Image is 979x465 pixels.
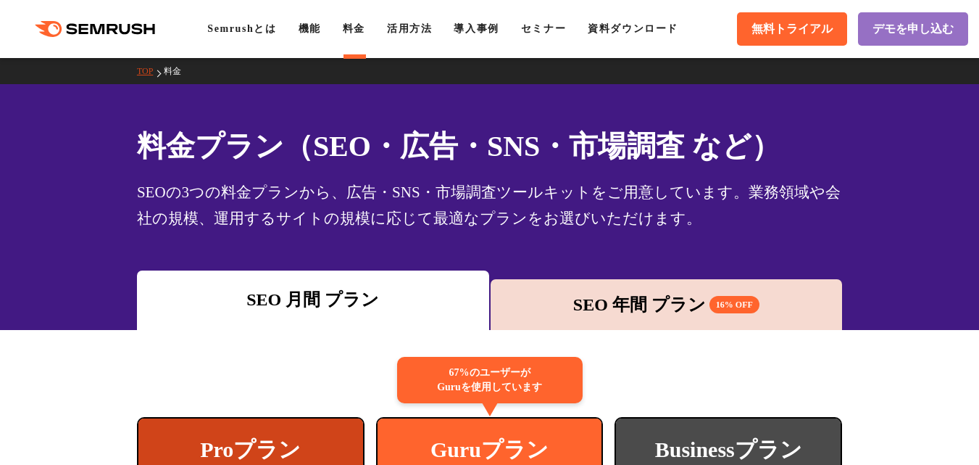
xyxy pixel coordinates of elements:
[137,179,842,231] div: SEOの3つの料金プランから、広告・SNS・市場調査ツールキットをご用意しています。業務領域や会社の規模、運用するサイトの規模に応じて最適なプランをお選びいただけます。
[454,23,499,34] a: 導入事例
[872,22,954,37] span: デモを申し込む
[207,23,276,34] a: Semrushとは
[144,287,482,313] div: SEO 月間 プラン
[164,66,192,76] a: 料金
[498,292,836,318] div: SEO 年間 プラン
[299,23,321,34] a: 機能
[858,12,968,46] a: デモを申し込む
[588,23,678,34] a: 資料ダウンロード
[387,23,432,34] a: 活用方法
[137,66,164,76] a: TOP
[521,23,566,34] a: セミナー
[737,12,847,46] a: 無料トライアル
[343,23,365,34] a: 料金
[137,125,842,168] h1: 料金プラン（SEO・広告・SNS・市場調査 など）
[397,357,583,403] div: 67%のユーザーが Guruを使用しています
[751,22,833,37] span: 無料トライアル
[709,296,759,313] span: 16% OFF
